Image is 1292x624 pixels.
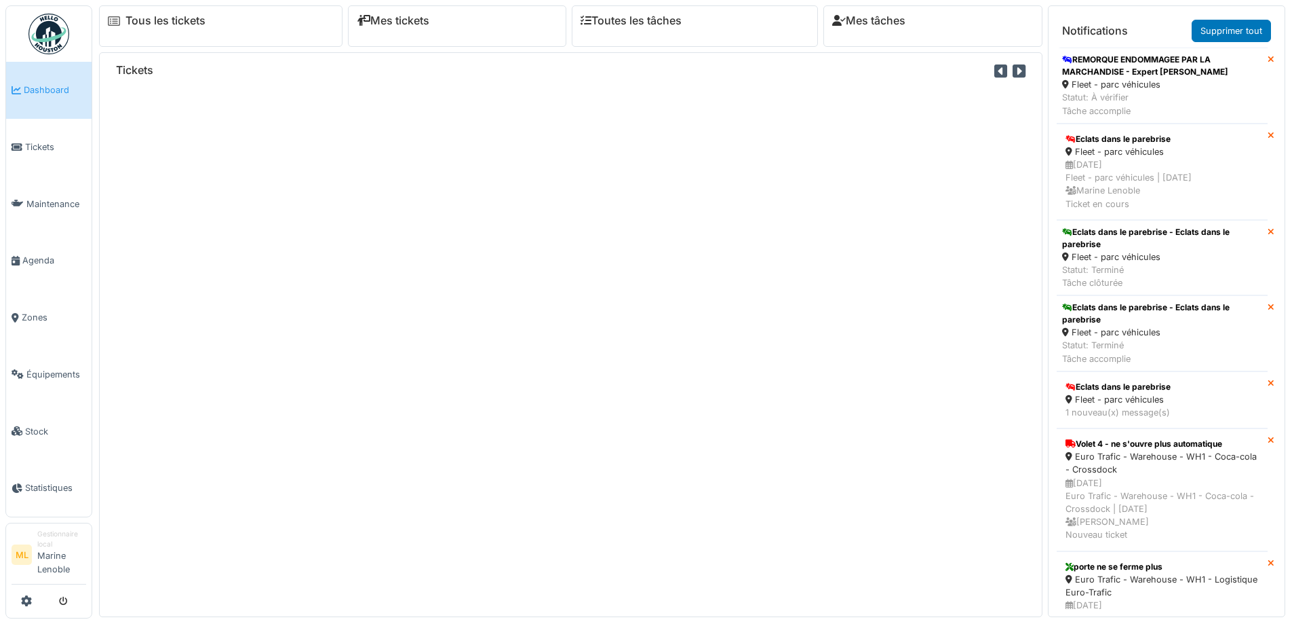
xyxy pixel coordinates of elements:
a: Tous les tickets [125,14,205,27]
div: porte ne se ferme plus [1065,561,1259,573]
a: Stock [6,403,92,460]
div: Fleet - parc véhicules [1062,251,1262,263]
div: Euro Trafic - Warehouse - WH1 - Coca-cola - Crossdock [1065,450,1259,476]
span: Stock [25,425,86,438]
div: Statut: Terminé Tâche clôturée [1062,263,1262,289]
div: Fleet - parc véhicules [1062,78,1262,91]
div: Eclats dans le parebrise - Eclats dans le parebrise [1062,301,1262,326]
span: Zones [22,311,86,324]
li: ML [12,545,32,565]
a: Eclats dans le parebrise Fleet - parc véhicules 1 nouveau(x) message(s) [1057,371,1268,428]
a: Statistiques [6,460,92,517]
div: Euro Trafic - Warehouse - WH1 - Logistique Euro-Trafic [1065,573,1259,599]
img: Badge_color-CXgf-gQk.svg [28,14,69,54]
div: [DATE] Fleet - parc véhicules | [DATE] Marine Lenoble Ticket en cours [1065,158,1259,210]
div: Eclats dans le parebrise [1065,381,1259,393]
div: Fleet - parc véhicules [1062,326,1262,339]
div: Fleet - parc véhicules [1065,393,1259,406]
li: Marine Lenoble [37,529,86,581]
a: Zones [6,289,92,346]
a: REMORQUE ENDOMMAGEE PAR LA MARCHANDISE - Expert [PERSON_NAME] Fleet - parc véhicules Statut: À vé... [1057,48,1268,124]
a: Mes tickets [357,14,429,27]
a: Volet 4 - ne s'ouvre plus automatique Euro Trafic - Warehouse - WH1 - Coca-cola - Crossdock [DATE... [1057,428,1268,551]
div: Statut: À vérifier Tâche accomplie [1062,91,1262,117]
div: Volet 4 - ne s'ouvre plus automatique [1065,438,1259,450]
div: Fleet - parc véhicules [1065,145,1259,158]
a: Eclats dans le parebrise - Eclats dans le parebrise Fleet - parc véhicules Statut: TerminéTâche a... [1057,295,1268,371]
span: Tickets [25,141,86,153]
div: REMORQUE ENDOMMAGEE PAR LA MARCHANDISE - Expert [PERSON_NAME] [1062,54,1262,78]
a: Dashboard [6,62,92,119]
h6: Notifications [1062,24,1128,37]
a: ML Gestionnaire localMarine Lenoble [12,529,86,585]
span: Dashboard [24,84,86,96]
a: Mes tâches [832,14,905,27]
div: Eclats dans le parebrise [1065,133,1259,145]
a: Maintenance [6,175,92,232]
a: Eclats dans le parebrise - Eclats dans le parebrise Fleet - parc véhicules Statut: TerminéTâche c... [1057,220,1268,296]
a: Supprimer tout [1192,20,1271,42]
a: Tickets [6,119,92,176]
span: Statistiques [25,481,86,494]
div: [DATE] Euro Trafic - Warehouse - WH1 - Coca-cola - Crossdock | [DATE] [PERSON_NAME] Nouveau ticket [1065,477,1259,542]
div: Gestionnaire local [37,529,86,550]
a: Agenda [6,232,92,289]
a: Équipements [6,346,92,403]
a: Toutes les tâches [581,14,682,27]
div: Statut: Terminé Tâche accomplie [1062,339,1262,365]
span: Équipements [26,368,86,381]
a: Eclats dans le parebrise Fleet - parc véhicules [DATE]Fleet - parc véhicules | [DATE] Marine Leno... [1057,124,1268,220]
div: Eclats dans le parebrise - Eclats dans le parebrise [1062,226,1262,251]
div: 1 nouveau(x) message(s) [1065,406,1259,419]
h6: Tickets [116,64,153,77]
span: Maintenance [26,198,86,210]
span: Agenda [22,254,86,267]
